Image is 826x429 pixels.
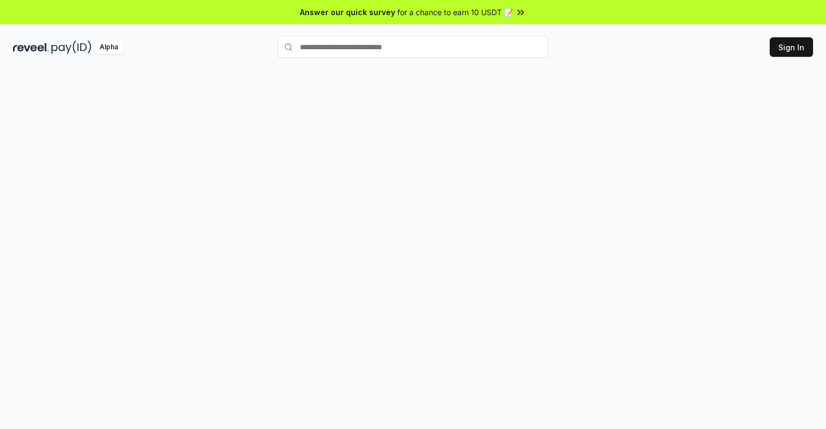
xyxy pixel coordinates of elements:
[94,41,124,54] div: Alpha
[13,41,49,54] img: reveel_dark
[300,6,395,18] span: Answer our quick survey
[770,37,813,57] button: Sign In
[397,6,513,18] span: for a chance to earn 10 USDT 📝
[51,41,91,54] img: pay_id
